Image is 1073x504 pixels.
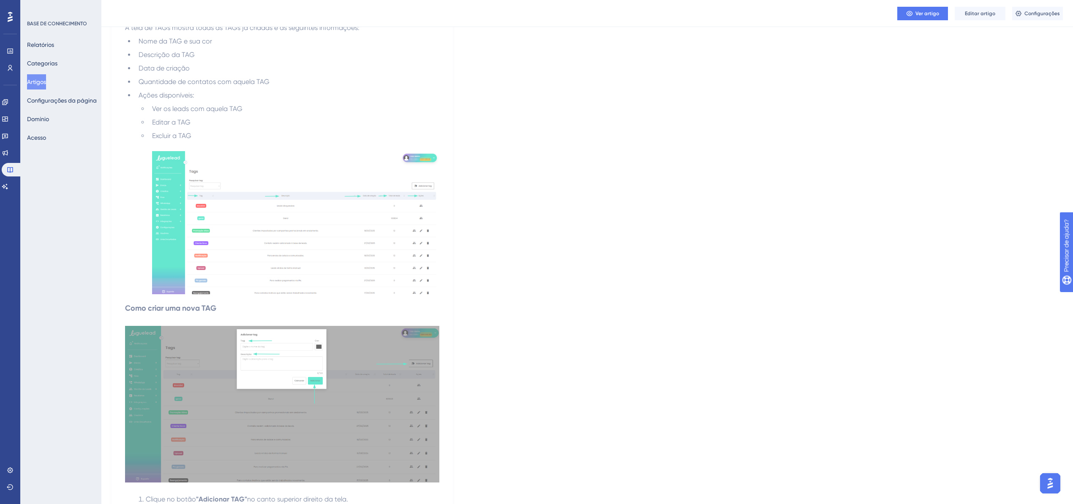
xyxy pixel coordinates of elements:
[146,495,196,503] span: Clique no botão
[152,105,242,113] span: Ver os leads com aquela TAG
[897,7,948,20] button: Ver artigo
[27,93,97,108] button: Configurações da página
[139,51,195,59] span: Descrição da TAG
[915,11,939,16] font: Ver artigo
[139,91,194,99] span: Ações disponíveis:
[139,64,190,72] span: Data de criação
[196,495,247,503] strong: "Adicionar TAG"
[27,97,97,104] font: Configurações da página
[27,116,49,122] font: Domínio
[139,37,212,45] span: Nome da TAG e sua cor
[955,7,1005,20] button: Editar artigo
[27,130,46,145] button: Acesso
[20,4,73,10] font: Precisar de ajuda?
[247,495,348,503] span: no canto superior direito da tela.
[27,79,46,85] font: Artigos
[125,24,359,32] span: A tela de TAGs mostra todas as TAGs já criadas e as seguintes informações:
[152,132,191,140] span: Excluir a TAG
[1038,471,1063,496] iframe: Iniciador do Assistente de IA do UserGuiding
[27,134,46,141] font: Acesso
[125,303,216,313] strong: Como criar uma nova TAG
[27,60,57,67] font: Categorias
[27,74,46,89] button: Artigos
[27,21,87,27] font: BASE DE CONHECIMENTO
[27,41,54,48] font: Relatórios
[965,11,995,16] font: Editar artigo
[27,56,57,71] button: Categorias
[1024,11,1060,16] font: Configurações
[152,118,191,126] span: Editar a TAG
[27,37,54,52] button: Relatórios
[139,78,270,86] span: Quantidade de contatos com aquela TAG
[1012,7,1063,20] button: Configurações
[27,111,49,127] button: Domínio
